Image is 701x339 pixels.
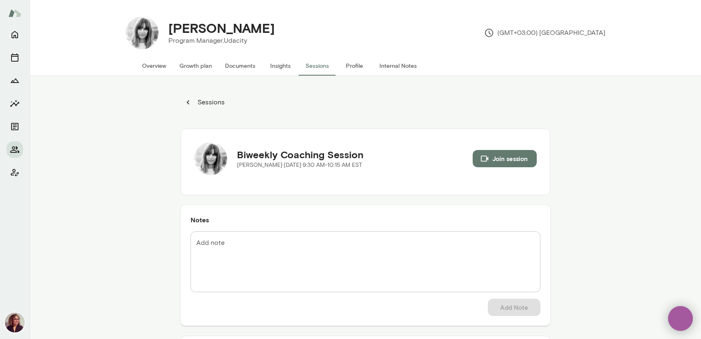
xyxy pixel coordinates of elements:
button: Overview [136,56,173,76]
button: Profile [336,56,373,76]
p: Sessions [196,97,225,107]
h6: Notes [191,215,540,225]
button: Growth Plan [7,72,23,89]
p: Program Manager, Udacity [168,36,275,46]
img: Safaa Khairalla [5,313,25,332]
button: Growth plan [173,56,218,76]
button: Join session [473,150,537,167]
button: Sessions [7,49,23,66]
button: Documents [218,56,262,76]
button: Client app [7,164,23,181]
button: Documents [7,118,23,135]
img: Yasmine Nassar [194,142,227,175]
button: Members [7,141,23,158]
img: Mento [8,5,21,21]
button: Insights [262,56,299,76]
p: [PERSON_NAME] · [DATE] · 9:30 AM-10:15 AM EST [237,161,363,169]
button: Internal Notes [373,56,423,76]
img: Yasmine Nassar [126,16,159,49]
h4: [PERSON_NAME] [168,20,275,36]
button: Sessions [299,56,336,76]
p: (GMT+03:00) [GEOGRAPHIC_DATA] [484,28,605,38]
h5: Biweekly Coaching Session [237,148,363,161]
button: Insights [7,95,23,112]
button: Home [7,26,23,43]
button: Sessions [181,94,229,111]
